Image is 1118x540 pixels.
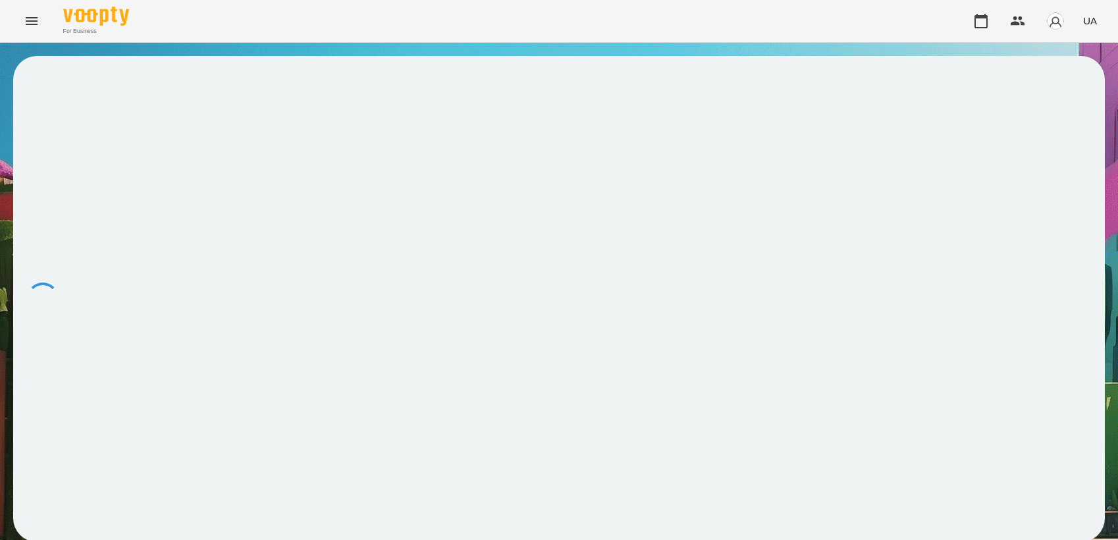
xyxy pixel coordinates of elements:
[1083,14,1097,28] span: UA
[1046,12,1065,30] img: avatar_s.png
[16,5,47,37] button: Menu
[63,27,129,36] span: For Business
[1078,9,1102,33] button: UA
[63,7,129,26] img: Voopty Logo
